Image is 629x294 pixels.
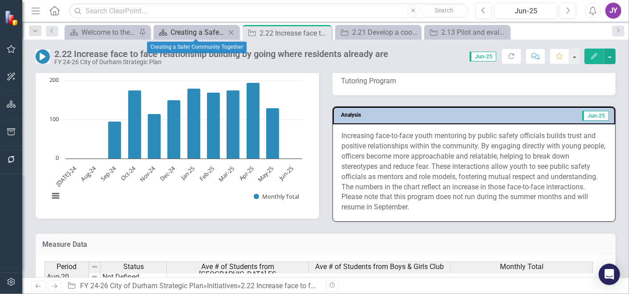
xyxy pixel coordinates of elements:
button: View chart menu, Chart [49,190,62,202]
span: Jun-25 [470,52,496,61]
text: 200 [49,76,59,84]
text: Dec-24 [158,164,177,183]
span: Status [123,263,144,271]
a: Initiatives [207,282,237,290]
text: May-25 [256,164,275,184]
span: Ave # of Students from [GEOGRAPHIC_DATA] ES [169,263,307,278]
text: Mar-25 [217,164,235,183]
img: In Progress [36,49,50,64]
div: 2.22 Increase face to face relationship building by going where residents already are [260,28,329,39]
text: Feb-25 [198,164,216,183]
button: Show Monthly Total [254,193,299,200]
path: May-25, 130. Monthly Total. [266,108,280,159]
text: Jun-25 [277,164,295,182]
text: Nov-24 [138,164,157,184]
button: Search [422,4,467,17]
td: Not Defined [101,272,167,282]
svg: Interactive chart [45,76,307,210]
a: Welcome to the FY [DATE]-[DATE] Strategic Plan Landing Page! [67,27,137,38]
a: 2.13 Pilot and evaluate new community policing strategies [426,27,507,38]
text: Oct-24 [119,164,138,183]
text: 0 [56,154,59,162]
div: Welcome to the FY [DATE]-[DATE] Strategic Plan Landing Page! [81,27,137,38]
span: Ave # of Students from Boys & Girls Club [316,263,444,271]
text: Sep-24 [99,164,118,183]
h3: Analysis [341,112,455,118]
path: Mar-25, 175. Monthly Total. [227,90,240,159]
div: Open Intercom Messenger [599,264,620,285]
text: Jan-25 [179,164,196,182]
path: Jan-25, 180. Monthly Total. [187,89,201,159]
span: Search [434,7,454,14]
span: Jun-25 [582,111,609,121]
span: Tutoring Program [341,77,397,85]
input: Search ClearPoint... [69,3,469,19]
div: Chart. Highcharts interactive chart. [45,76,310,210]
button: JY [605,3,621,19]
div: Creating a Safer Community Together [170,27,226,38]
path: Dec-24, 150. Monthly Total. [167,100,181,159]
img: 8DAGhfEEPCf229AAAAAElFTkSuQmCC [91,273,98,280]
span: Period [57,263,77,271]
span: Monthly Total [500,263,544,271]
p: Increasing face-to-face youth mentoring by public safety officials builds trust and positive rela... [342,131,607,212]
button: Jun-25 [495,3,557,19]
div: 2.13 Pilot and evaluate new community policing strategies [441,27,507,38]
path: Nov-24, 115. Monthly Total. [148,114,161,159]
div: 2.22 Increase face to face relationship building by going where residents already are [241,282,504,290]
td: Aug-20 [45,272,89,282]
h3: Measure Data [42,241,609,249]
path: Apr-25, 195. Monthly Total. [247,83,260,159]
text: Apr-25 [238,164,256,182]
div: Creating a Safer Community Together [147,42,247,53]
text: Monthly Total [262,192,299,200]
text: [DATE]-24 [54,164,78,188]
text: 100 [49,115,59,123]
text: Aug-24 [79,164,97,183]
div: FY 24-26 City of Durham Strategic Plan [54,59,388,65]
div: » » [67,281,319,291]
div: 2.22 Increase face to face relationship building by going where residents already are [54,49,388,59]
img: 8DAGhfEEPCf229AAAAAElFTkSuQmCC [91,263,98,270]
div: Jun-25 [498,6,554,16]
path: Feb-25, 170. Monthly Total. [207,93,220,159]
img: ClearPoint Strategy [4,10,20,26]
path: Oct-24, 175. Monthly Total. [128,90,142,159]
a: Creating a Safer Community Together [156,27,226,38]
path: Sep-24, 95. Monthly Total. [108,122,122,159]
a: FY 24-26 City of Durham Strategic Plan [80,282,203,290]
div: 2.21 Develop a coordinated cycle of joint community safety events [352,27,418,38]
a: 2.21 Develop a coordinated cycle of joint community safety events [337,27,418,38]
